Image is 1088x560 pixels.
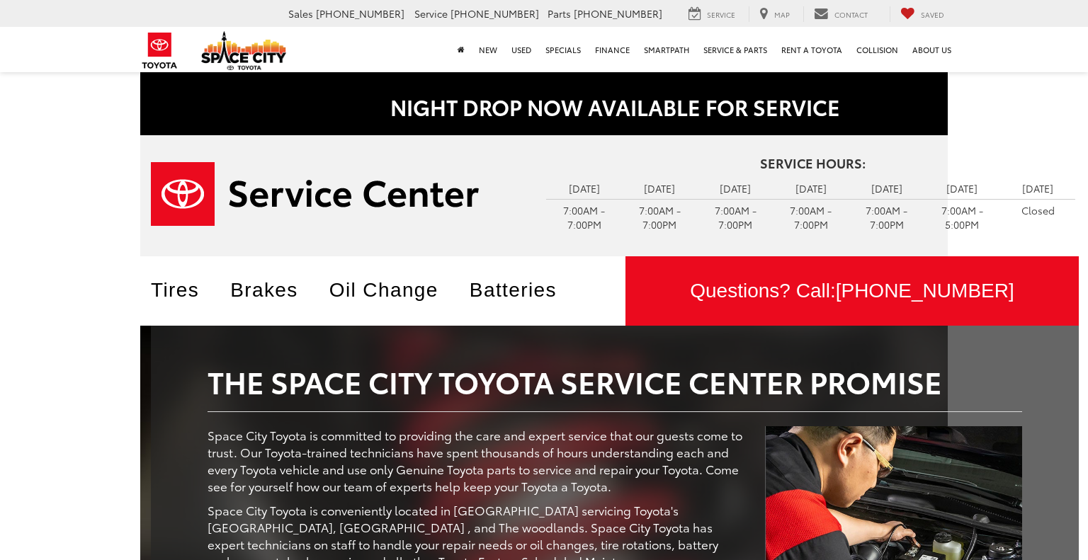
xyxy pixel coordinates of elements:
[546,156,1079,171] h4: Service Hours:
[151,95,1079,118] h2: NIGHT DROP NOW AVAILABLE FOR SERVICE
[151,162,479,226] img: Service Center | Space City Toyota in Humble TX
[774,27,849,72] a: Rent a Toyota
[625,256,1079,326] div: Questions? Call:
[316,6,404,21] span: [PHONE_NUMBER]
[450,27,472,72] a: Home
[924,199,1000,235] td: 7:00AM - 5:00PM
[450,6,539,21] span: [PHONE_NUMBER]
[201,31,286,70] img: Space City Toyota
[803,6,878,22] a: Contact
[698,178,773,199] td: [DATE]
[749,6,800,22] a: Map
[414,6,448,21] span: Service
[707,9,735,20] span: Service
[698,199,773,235] td: 7:00AM - 7:00PM
[288,6,313,21] span: Sales
[548,6,571,21] span: Parts
[546,199,622,235] td: 7:00AM - 7:00PM
[849,178,924,199] td: [DATE]
[504,27,538,72] a: Used
[905,27,958,72] a: About Us
[208,426,744,494] p: Space City Toyota is committed to providing the care and expert service that our guests come to t...
[1000,178,1076,199] td: [DATE]
[151,279,220,301] a: Tires
[574,6,662,21] span: [PHONE_NUMBER]
[329,279,460,301] a: Oil Change
[588,27,637,72] a: Finance
[849,199,924,235] td: 7:00AM - 7:00PM
[538,27,588,72] a: Specials
[230,279,319,301] a: Brakes
[849,27,905,72] a: Collision
[133,28,186,74] img: Toyota
[1000,199,1076,221] td: Closed
[834,9,868,20] span: Contact
[774,9,790,20] span: Map
[890,6,955,22] a: My Saved Vehicles
[678,6,746,22] a: Service
[921,9,944,20] span: Saved
[773,199,849,235] td: 7:00AM - 7:00PM
[836,280,1014,302] span: [PHONE_NUMBER]
[546,178,622,199] td: [DATE]
[625,256,1079,326] a: Questions? Call:[PHONE_NUMBER]
[208,365,1022,397] h2: The Space City Toyota Service Center Promise
[622,199,698,235] td: 7:00AM - 7:00PM
[622,178,698,199] td: [DATE]
[924,178,1000,199] td: [DATE]
[470,279,578,301] a: Batteries
[696,27,774,72] a: Service & Parts
[151,162,525,226] a: Service Center | Space City Toyota in Humble TX
[773,178,849,199] td: [DATE]
[637,27,696,72] a: SmartPath
[472,27,504,72] a: New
